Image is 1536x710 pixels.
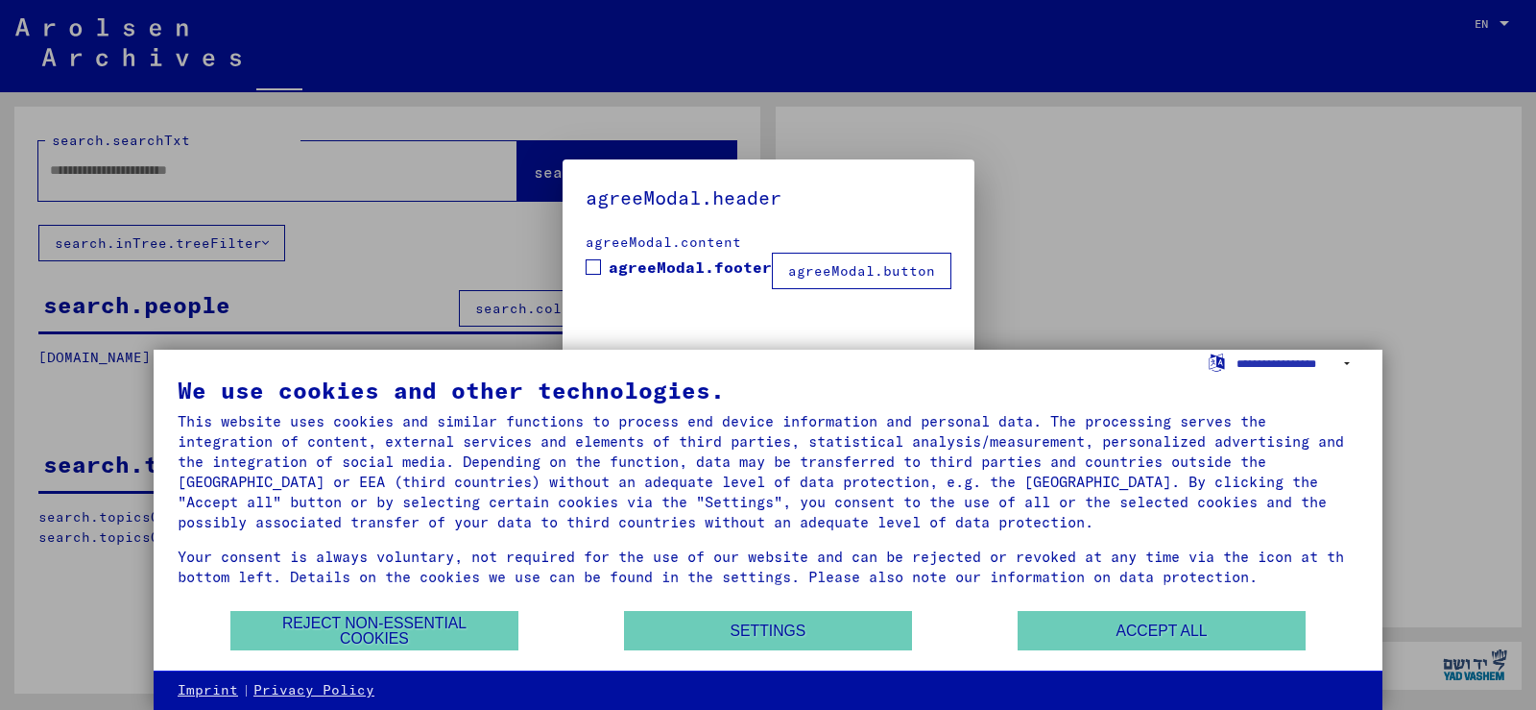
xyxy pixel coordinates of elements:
span: agreeModal.footer [609,256,772,279]
div: We use cookies and other technologies. [178,379,1358,402]
div: agreeModal.content [586,233,951,253]
a: Privacy Policy [253,681,374,700]
button: agreeModal.button [772,253,951,289]
button: Accept all [1018,611,1306,650]
h5: agreeModal.header [586,183,951,213]
div: This website uses cookies and similar functions to process end device information and personal da... [178,411,1358,532]
a: Imprint [178,681,238,700]
div: Your consent is always voluntary, not required for the use of our website and can be rejected or ... [178,547,1358,587]
button: Reject non-essential cookies [230,611,518,650]
button: Settings [624,611,912,650]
